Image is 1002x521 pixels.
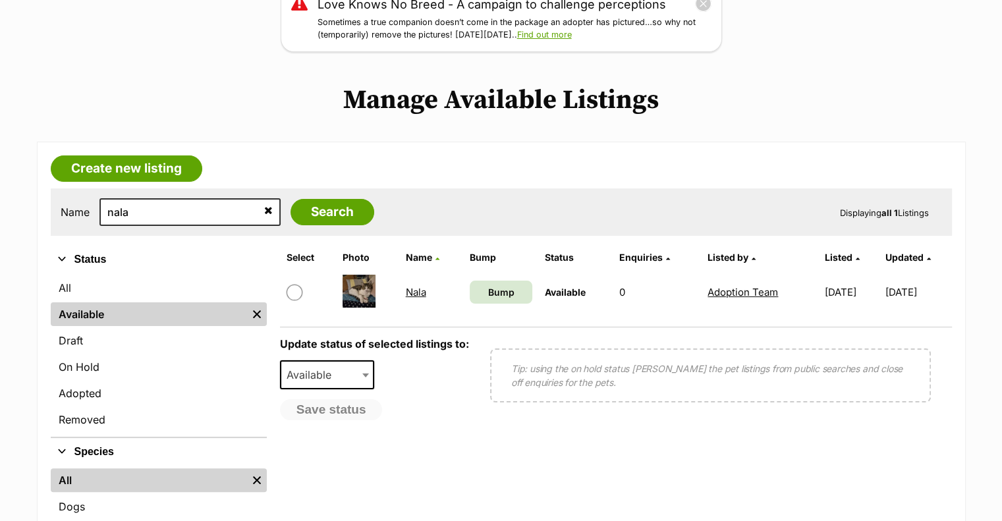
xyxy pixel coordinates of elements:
span: Displaying Listings [840,207,929,218]
span: Updated [885,252,924,263]
strong: all 1 [881,207,898,218]
a: Nala [406,286,426,298]
a: Find out more [517,30,572,40]
p: Tip: using the on hold status [PERSON_NAME] the pet listings from public searches and close off e... [511,362,910,389]
span: Available [281,366,345,384]
button: Status [51,251,267,268]
a: Remove filter [247,302,267,326]
span: Name [406,252,432,263]
a: Dogs [51,495,267,518]
a: Available [51,302,247,326]
a: Remove filter [247,468,267,492]
a: All [51,276,267,300]
span: Available [544,287,585,298]
a: On Hold [51,355,267,379]
td: [DATE] [885,269,950,315]
a: Adopted [51,381,267,405]
th: Photo [337,247,399,268]
span: Listed by [708,252,748,263]
a: Enquiries [619,252,670,263]
input: Search [291,199,374,225]
td: 0 [614,269,702,315]
label: Name [61,206,90,218]
span: Bump [488,285,515,299]
label: Update status of selected listings to: [280,337,469,350]
a: Listed by [708,252,756,263]
a: Draft [51,329,267,352]
div: Status [51,273,267,437]
th: Status [539,247,612,268]
a: Removed [51,408,267,431]
a: Name [406,252,439,263]
a: Updated [885,252,931,263]
th: Select [281,247,336,268]
a: Create new listing [51,155,202,182]
td: [DATE] [820,269,884,315]
p: Sometimes a true companion doesn’t come in the package an adopter has pictured…so why not (tempor... [318,16,711,41]
th: Bump [464,247,538,268]
a: Listed [825,252,860,263]
button: Species [51,443,267,460]
a: Bump [470,281,532,304]
a: Adoption Team [708,286,778,298]
a: All [51,468,247,492]
span: Listed [825,252,852,263]
button: Save status [280,399,383,420]
span: Available [280,360,375,389]
span: translation missing: en.admin.listings.index.attributes.enquiries [619,252,663,263]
